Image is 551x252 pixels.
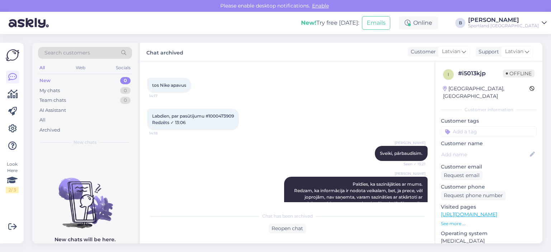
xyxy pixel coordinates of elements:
[146,47,183,57] label: Chat archived
[39,77,51,84] div: New
[120,87,131,94] div: 0
[441,171,482,180] div: Request email
[39,107,66,114] div: AI Assistant
[458,69,503,78] div: # i5013kjp
[441,117,537,125] p: Customer tags
[441,237,537,245] p: [MEDICAL_DATA]
[114,63,132,72] div: Socials
[441,191,506,200] div: Request phone number
[441,203,537,211] p: Visited pages
[441,183,537,191] p: Customer phone
[441,220,537,227] p: See more ...
[399,161,425,167] span: Seen ✓ 15:21
[38,63,46,72] div: All
[32,165,138,229] img: No chats
[468,17,547,29] a: [PERSON_NAME]Sportland [GEOGRAPHIC_DATA]
[441,106,537,113] div: Customer information
[120,77,131,84] div: 0
[301,19,359,27] div: Try free [DATE]:
[120,97,131,104] div: 0
[399,16,438,29] div: Online
[269,224,306,233] div: Reopen chat
[441,140,537,147] p: Customer name
[301,19,316,26] b: New!
[503,70,534,77] span: Offline
[476,48,499,56] div: Support
[441,211,497,218] a: [URL][DOMAIN_NAME]
[294,181,424,225] span: Paldies, ka sazinājāties ar mums. Redzam, ka informācija ir nodota veikalam, bet, ja prece, vēl j...
[74,63,87,72] div: Web
[39,97,66,104] div: Team chats
[455,18,465,28] div: B
[152,113,234,125] span: Labdien, par pasūtījumu #1000473909 Redzēts ✓ 13:06
[55,236,116,243] p: New chats will be here.
[441,126,537,137] input: Add a tag
[505,48,523,56] span: Latvian
[441,151,528,158] input: Add name
[441,230,537,237] p: Operating system
[468,17,539,23] div: [PERSON_NAME]
[39,117,46,124] div: All
[362,16,390,30] button: Emails
[468,23,539,29] div: Sportland [GEOGRAPHIC_DATA]
[44,49,90,57] span: Search customers
[149,130,176,136] span: 14:18
[380,151,423,156] span: Sveiki, pārbaudīsim.
[395,171,425,176] span: [PERSON_NAME]
[443,85,529,100] div: [GEOGRAPHIC_DATA], [GEOGRAPHIC_DATA]
[6,161,19,193] div: Look Here
[262,213,313,219] span: Chat has been archived
[149,93,176,99] span: 14:17
[39,87,60,94] div: My chats
[408,48,436,56] div: Customer
[39,127,60,134] div: Archived
[152,82,186,88] span: tos Nike apavus
[6,187,19,193] div: 2 / 3
[74,139,96,146] span: New chats
[310,3,331,9] span: Enable
[442,48,460,56] span: Latvian
[441,163,537,171] p: Customer email
[395,140,425,146] span: [PERSON_NAME]
[6,48,19,62] img: Askly Logo
[448,72,449,77] span: i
